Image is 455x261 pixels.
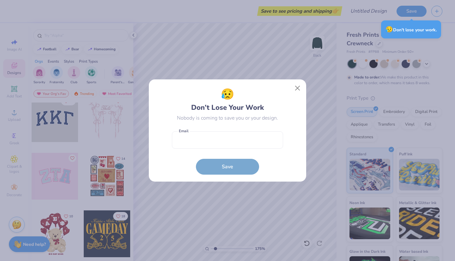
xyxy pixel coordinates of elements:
div: Nobody is coming to save you or your design. [177,114,278,122]
button: Close [292,82,304,94]
span: 😥 [385,25,393,34]
div: Don’t Lose Your Work [191,86,264,113]
div: Don’t lose your work. [381,21,441,39]
span: 😥 [221,86,234,103]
